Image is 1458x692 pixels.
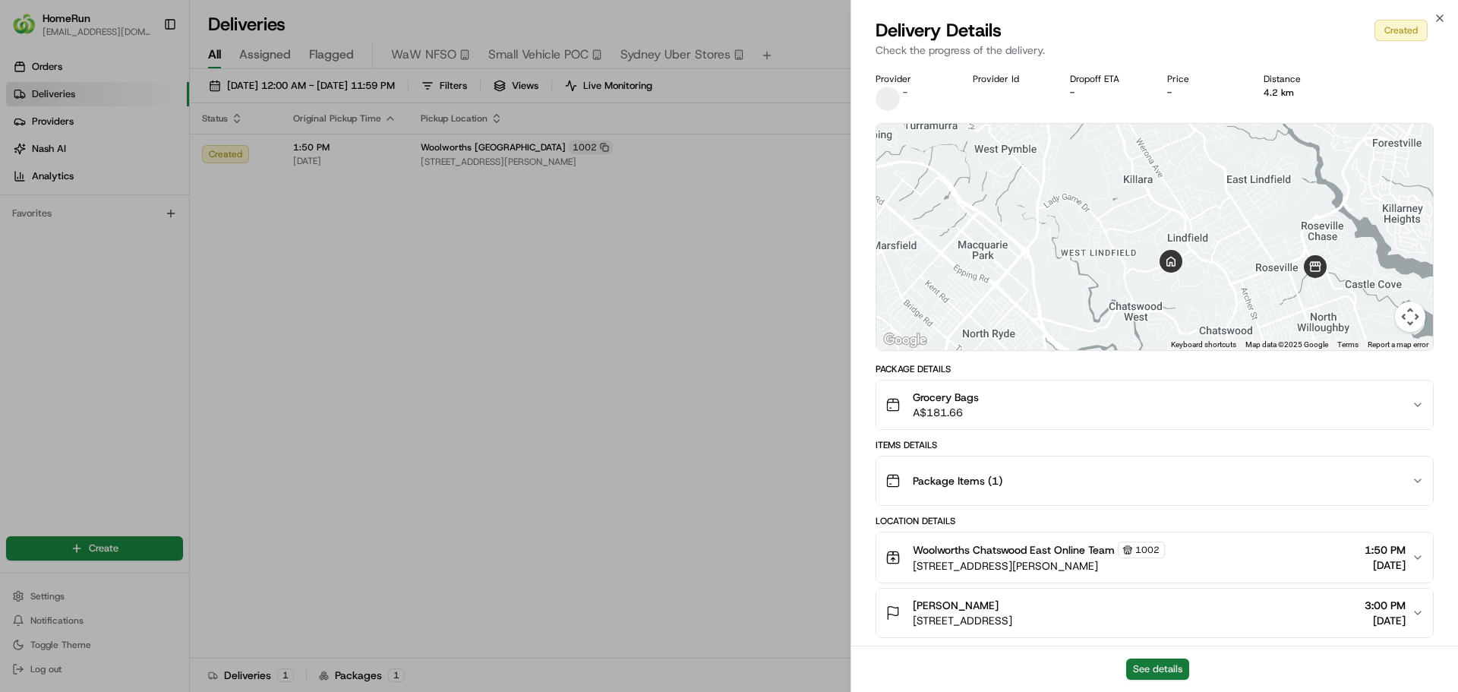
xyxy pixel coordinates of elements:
[973,73,1046,85] div: Provider Id
[107,257,184,269] a: Powered byPylon
[1167,73,1240,85] div: Price
[9,214,122,242] a: 📗Knowledge Base
[1365,542,1406,558] span: 1:50 PM
[1167,87,1240,99] div: -
[258,150,276,168] button: Start new chat
[15,145,43,172] img: 1736555255976-a54dd68f-1ca7-489b-9aae-adbdc363a1c4
[15,61,276,85] p: Welcome 👋
[876,381,1433,429] button: Grocery BagsA$181.66
[1365,598,1406,613] span: 3:00 PM
[122,214,250,242] a: 💻API Documentation
[876,363,1434,375] div: Package Details
[1171,340,1236,350] button: Keyboard shortcuts
[876,515,1434,527] div: Location Details
[880,330,930,350] a: Open this area in Google Maps (opens a new window)
[1070,87,1143,99] div: -
[15,15,46,46] img: Nash
[30,220,116,235] span: Knowledge Base
[913,558,1165,574] span: [STREET_ADDRESS][PERSON_NAME]
[913,390,979,405] span: Grocery Bags
[913,473,1002,488] span: Package Items ( 1 )
[876,589,1433,637] button: [PERSON_NAME][STREET_ADDRESS]3:00 PM[DATE]
[1368,340,1428,349] a: Report a map error
[1395,302,1425,332] button: Map camera controls
[1264,73,1336,85] div: Distance
[913,613,1012,628] span: [STREET_ADDRESS]
[1245,340,1328,349] span: Map data ©2025 Google
[903,87,907,99] span: -
[1365,558,1406,573] span: [DATE]
[1126,659,1189,680] button: See details
[1365,613,1406,628] span: [DATE]
[876,532,1433,583] button: Woolworths Chatswood East Online Team1002[STREET_ADDRESS][PERSON_NAME]1:50 PM[DATE]
[880,330,930,350] img: Google
[52,160,192,172] div: We're available if you need us!
[144,220,244,235] span: API Documentation
[876,73,948,85] div: Provider
[39,98,251,114] input: Clear
[913,542,1115,558] span: Woolworths Chatswood East Online Team
[1135,544,1160,556] span: 1002
[876,439,1434,451] div: Items Details
[52,145,249,160] div: Start new chat
[876,18,1002,43] span: Delivery Details
[151,258,184,269] span: Pylon
[1337,340,1359,349] a: Terms
[1070,73,1143,85] div: Dropoff ETA
[876,457,1433,505] button: Package Items (1)
[913,598,999,613] span: [PERSON_NAME]
[913,405,979,420] span: A$181.66
[128,222,140,234] div: 💻
[15,222,27,234] div: 📗
[876,43,1434,58] p: Check the progress of the delivery.
[1264,87,1336,99] div: 4.2 km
